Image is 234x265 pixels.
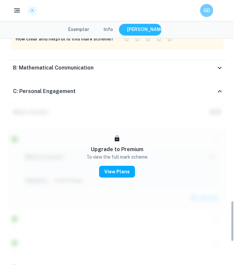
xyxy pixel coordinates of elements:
[16,35,113,42] h6: How clear and helpful is this mark scheme?
[97,24,119,36] button: Info
[27,6,37,15] img: Clastify logo
[8,81,226,102] div: C: Personal Engagement
[62,24,96,36] button: Exemplar
[99,166,135,178] button: View Plans
[8,60,226,76] div: B: Mathematical Communication
[200,4,213,17] button: GD
[86,153,148,161] p: To view the full mark scheme
[23,6,37,15] a: Clastify logo
[13,87,76,95] h6: C: Personal Engagement
[203,7,211,14] h6: GD
[13,64,94,72] h6: B: Mathematical Communication
[121,24,171,36] button: [PERSON_NAME]
[91,146,143,153] h6: Upgrade to Premium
